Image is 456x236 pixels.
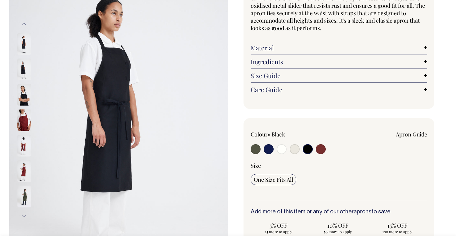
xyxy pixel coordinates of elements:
img: burgundy [17,109,31,131]
span: 15% OFF [373,222,422,229]
div: Colour [251,131,321,138]
img: black [17,84,31,105]
button: Previous [20,17,29,31]
a: aprons [354,209,371,215]
a: Care Guide [251,86,427,93]
input: 5% OFF 25 more to apply [251,220,306,236]
input: 10% OFF 50 more to apply [310,220,366,236]
img: black [17,58,31,80]
img: Birdy Apron [17,160,31,182]
a: Apron Guide [396,131,427,138]
span: 5% OFF [254,222,303,229]
span: 25 more to apply [254,229,303,234]
button: Next [20,209,29,223]
span: One Size Fits All [254,176,293,183]
a: Material [251,44,427,51]
label: Black [271,131,285,138]
span: 10% OFF [313,222,363,229]
img: black [17,33,31,55]
div: Size [251,162,427,169]
span: 100 more to apply [373,229,422,234]
input: 15% OFF 100 more to apply [369,220,425,236]
img: burgundy [17,135,31,156]
a: Ingredients [251,58,427,65]
span: 50 more to apply [313,229,363,234]
a: Size Guide [251,72,427,79]
input: One Size Fits All [251,174,296,185]
span: • [268,131,270,138]
h6: Add more of this item or any of our other to save [251,209,427,215]
img: olive [17,185,31,207]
